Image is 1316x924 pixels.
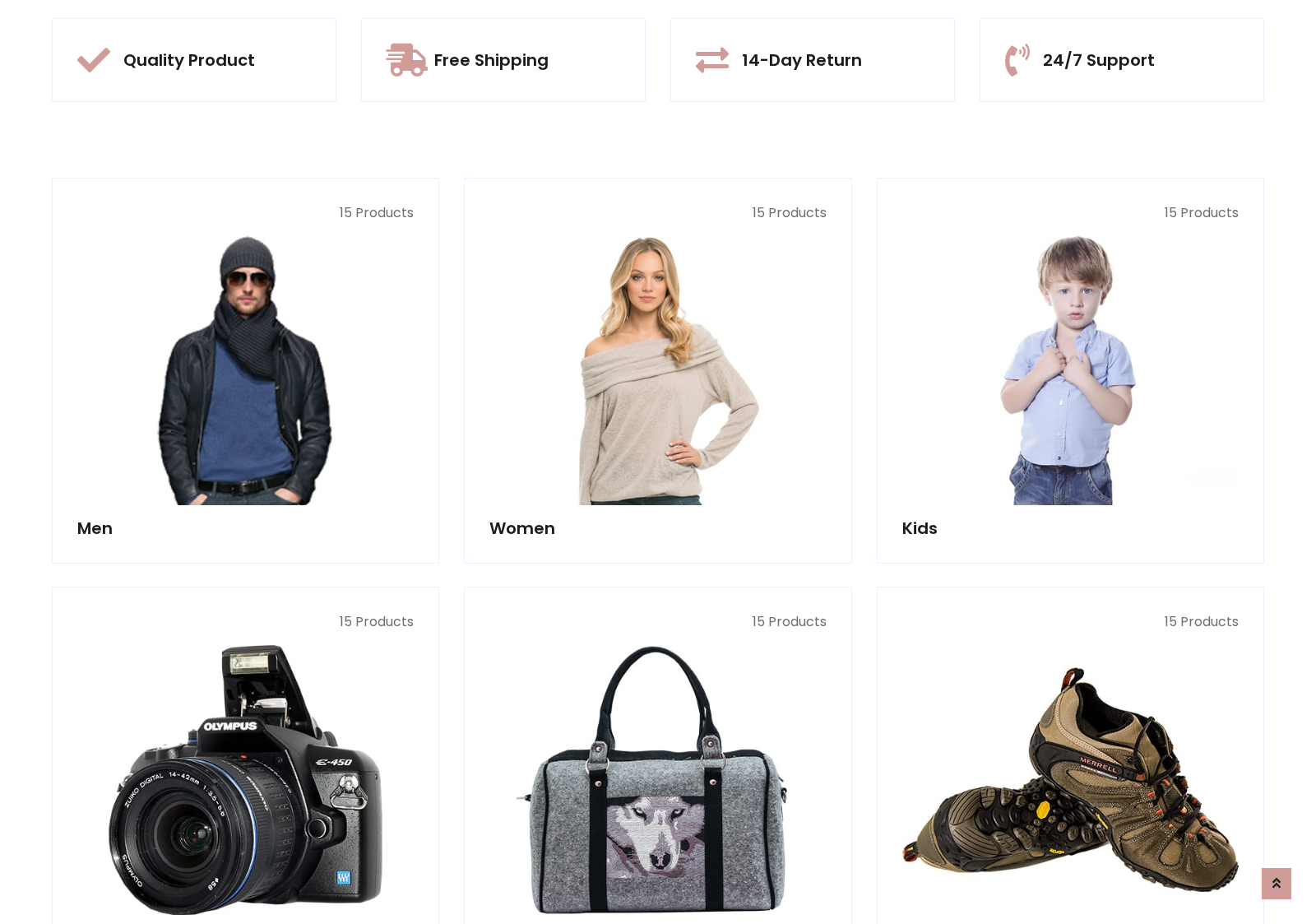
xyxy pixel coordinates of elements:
[77,612,414,632] p: 15 Products
[489,203,826,223] p: 15 Products
[77,203,414,223] p: 15 Products
[489,612,826,632] p: 15 Products
[1043,50,1155,70] h5: 24/7 Support
[123,50,255,70] h5: Quality Product
[77,518,414,538] h5: Men
[434,50,549,70] h5: Free Shipping
[902,518,1239,538] h5: Kids
[742,50,862,70] h5: 14-Day Return
[902,203,1239,223] p: 15 Products
[489,518,826,538] h5: Women
[902,612,1239,632] p: 15 Products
